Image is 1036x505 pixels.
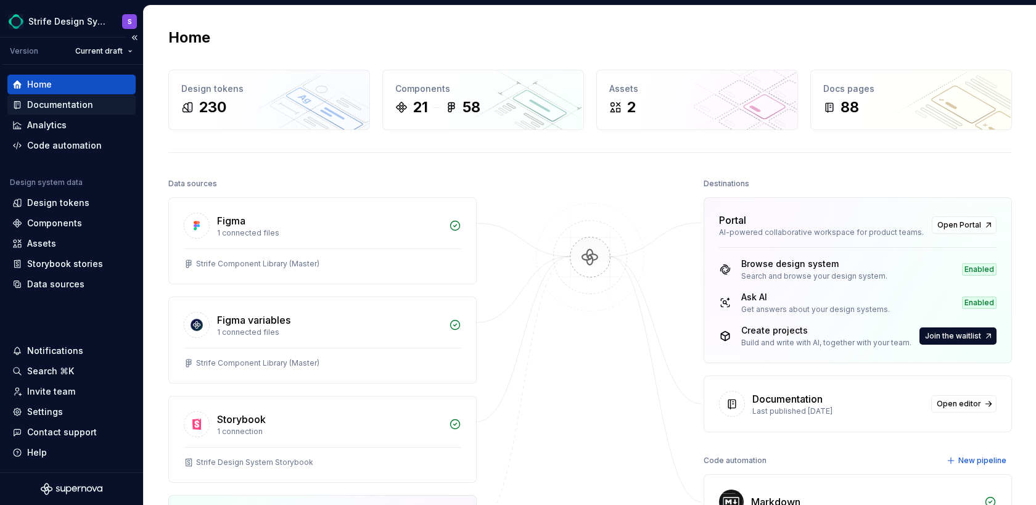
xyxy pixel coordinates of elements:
span: Join the waitlist [925,331,981,341]
div: Data sources [27,278,84,290]
button: Current draft [70,43,138,60]
div: Last published [DATE] [752,406,924,416]
span: Open Portal [937,220,981,230]
div: Build and write with AI, together with your team. [741,338,911,348]
div: Help [27,446,47,459]
button: Contact support [7,422,136,442]
a: Open editor [931,395,997,413]
div: 230 [199,97,226,117]
a: Design tokens [7,193,136,213]
button: Notifications [7,341,136,361]
div: Analytics [27,119,67,131]
div: Get answers about your design systems. [741,305,890,314]
button: Collapse sidebar [126,29,143,46]
a: Components [7,213,136,233]
div: Docs pages [823,83,999,95]
div: 88 [841,97,859,117]
a: Storybook stories [7,254,136,274]
a: Open Portal [932,216,997,234]
a: Data sources [7,274,136,294]
a: Code automation [7,136,136,155]
button: New pipeline [943,452,1012,469]
div: Search and browse your design system. [741,271,887,281]
div: Design tokens [27,197,89,209]
div: 58 [462,97,480,117]
div: Data sources [168,175,217,192]
div: Ask AI [741,291,890,303]
a: Components2158 [382,70,584,130]
svg: Supernova Logo [41,483,102,495]
div: Invite team [27,385,75,398]
div: Contact support [27,426,97,438]
div: Settings [27,406,63,418]
div: S [128,17,132,27]
div: Browse design system [741,258,887,270]
button: Strife Design SystemS [2,8,141,35]
div: Portal [719,213,746,228]
a: Docs pages88 [810,70,1012,130]
button: Search ⌘K [7,361,136,381]
div: Strife Component Library (Master) [196,358,319,368]
button: Join the waitlist [919,327,997,345]
a: Analytics [7,115,136,135]
div: Search ⌘K [27,365,74,377]
a: Figma variables1 connected filesStrife Component Library (Master) [168,297,477,384]
a: Invite team [7,382,136,401]
div: Home [27,78,52,91]
a: Figma1 connected filesStrife Component Library (Master) [168,197,477,284]
div: Figma variables [217,313,290,327]
div: 1 connected files [217,327,442,337]
div: Figma [217,213,245,228]
div: Notifications [27,345,83,357]
span: Current draft [75,46,123,56]
a: Documentation [7,95,136,115]
a: Design tokens230 [168,70,370,130]
a: Settings [7,402,136,422]
button: Help [7,443,136,462]
div: Documentation [27,99,93,111]
div: Strife Design System Storybook [196,458,313,467]
span: Open editor [937,399,981,409]
div: AI-powered collaborative workspace for product teams. [719,228,924,237]
div: Assets [27,237,56,250]
a: Home [7,75,136,94]
a: Storybook1 connectionStrife Design System Storybook [168,396,477,483]
a: Assets2 [596,70,798,130]
div: Storybook [217,412,266,427]
div: 21 [413,97,428,117]
div: Assets [609,83,785,95]
div: 2 [627,97,636,117]
div: 1 connected files [217,228,442,238]
span: New pipeline [958,456,1006,466]
div: Code automation [704,452,767,469]
div: Components [27,217,82,229]
div: Strife Component Library (Master) [196,259,319,269]
div: Documentation [752,392,823,406]
div: Enabled [962,263,997,276]
div: Strife Design System [28,15,107,28]
div: Storybook stories [27,258,103,270]
div: Code automation [27,139,102,152]
h2: Home [168,28,210,47]
div: Destinations [704,175,749,192]
div: Design system data [10,178,83,187]
a: Assets [7,234,136,253]
div: Design tokens [181,83,357,95]
div: Version [10,46,38,56]
div: 1 connection [217,427,442,437]
div: Create projects [741,324,911,337]
img: 21b91b01-957f-4e61-960f-db90ae25bf09.png [9,14,23,29]
div: Enabled [962,297,997,309]
div: Components [395,83,571,95]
